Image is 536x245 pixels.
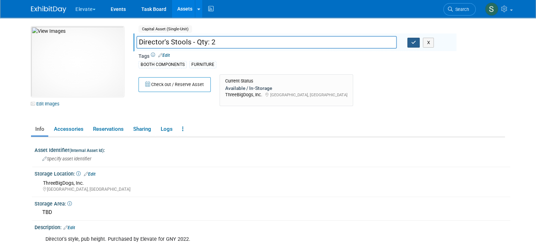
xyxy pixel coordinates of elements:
[35,169,510,178] div: Storage Location:
[42,156,91,161] span: Specify asset identifier
[225,85,347,91] div: Available / In-Storage
[138,53,451,73] div: Tags
[63,225,75,230] a: Edit
[158,53,170,58] a: Edit
[40,207,505,218] div: TBD
[35,222,510,231] div: Description:
[69,148,104,153] small: (Internal Asset Id)
[129,123,155,135] a: Sharing
[31,6,66,13] img: ExhibitDay
[423,38,434,48] button: X
[35,145,510,154] div: Asset Identifier :
[31,99,62,108] a: Edit Images
[50,123,87,135] a: Accessories
[156,123,177,135] a: Logs
[35,201,72,207] span: Storage Area:
[31,123,48,135] a: Info
[189,61,216,68] div: FURNITURE
[453,7,469,12] span: Search
[443,3,476,16] a: Search
[225,92,262,97] span: ThreeBigDogs, Inc.
[84,172,96,177] a: Edit
[270,92,347,97] span: [GEOGRAPHIC_DATA], [GEOGRAPHIC_DATA]
[225,78,347,84] div: Current Status
[43,186,505,192] div: [GEOGRAPHIC_DATA], [GEOGRAPHIC_DATA]
[485,2,498,16] img: Samantha Meyers
[138,77,211,92] button: Check out / Reserve Asset
[43,180,84,186] span: ThreeBigDogs, Inc.
[138,25,192,33] span: Capital Asset (Single-Unit)
[138,61,187,68] div: BOOTH COMPONENTS
[89,123,128,135] a: Reservations
[31,26,124,97] img: View Images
